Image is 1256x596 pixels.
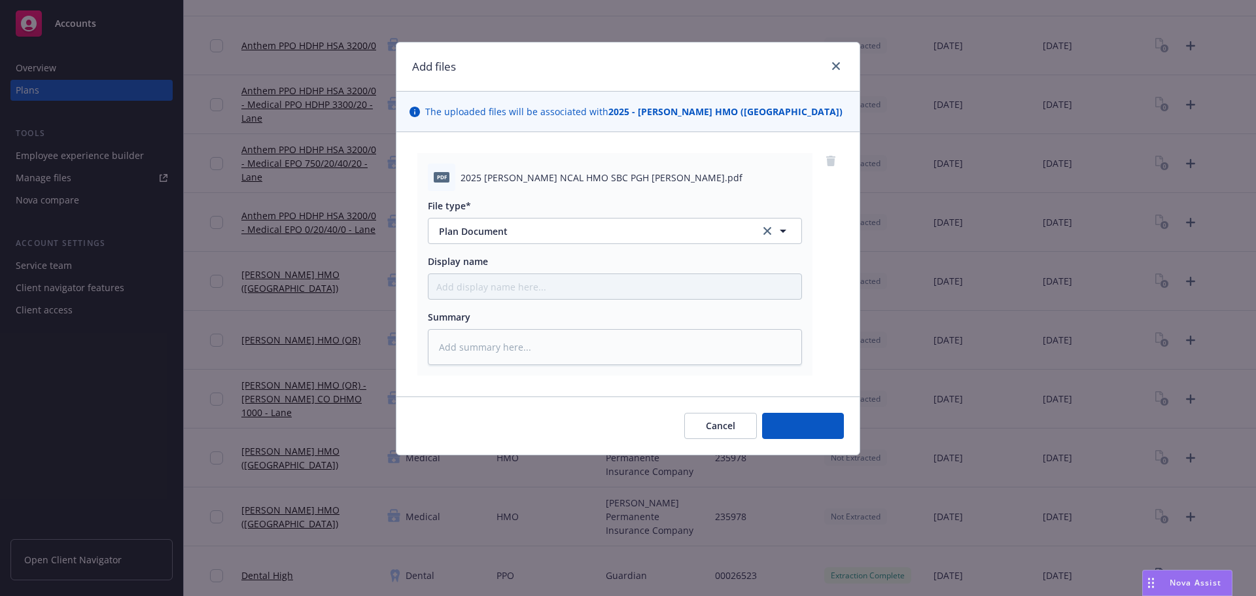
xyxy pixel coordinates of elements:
button: Nova Assist [1142,570,1232,596]
span: 2025 [PERSON_NAME] NCAL HMO SBC PGH [PERSON_NAME].pdf [461,171,742,184]
button: Cancel [684,413,757,439]
a: close [828,58,844,74]
span: Plan Document [439,224,742,238]
button: Add files [762,413,844,439]
a: remove [823,153,839,169]
span: Display name [428,255,488,268]
span: pdf [434,172,449,182]
span: Nova Assist [1170,577,1221,588]
span: The uploaded files will be associated with [425,105,843,118]
input: Add display name here... [428,274,801,299]
div: Drag to move [1143,570,1159,595]
strong: 2025 - [PERSON_NAME] HMO ([GEOGRAPHIC_DATA]) [608,105,843,118]
span: Summary [428,311,470,323]
span: File type* [428,200,471,212]
h1: Add files [412,58,456,75]
span: Add files [784,419,822,432]
span: Cancel [706,419,735,432]
button: Plan Documentclear selection [428,218,802,244]
a: clear selection [759,223,775,239]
